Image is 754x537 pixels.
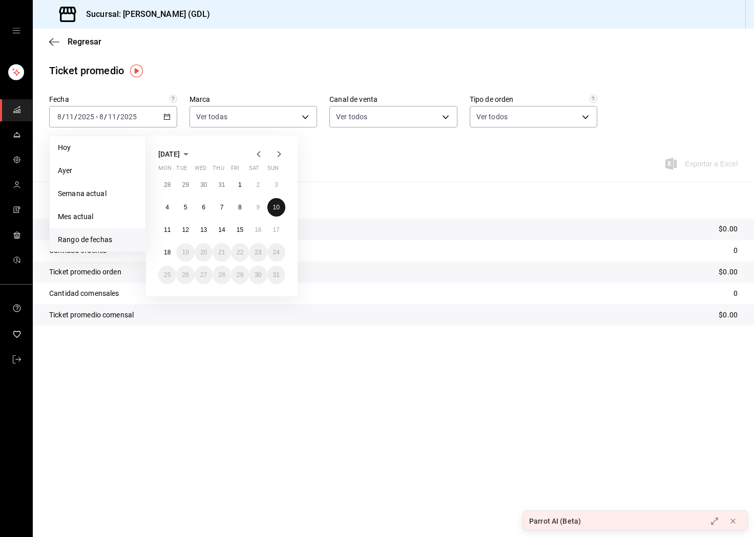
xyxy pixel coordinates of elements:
[255,271,261,278] abbr: August 30, 2025
[176,165,186,176] abbr: Tuesday
[12,27,20,35] button: open drawer
[249,176,267,194] button: August 2, 2025
[256,204,260,211] abbr: August 9, 2025
[273,271,280,278] abbr: August 31, 2025
[182,249,188,256] abbr: August 19, 2025
[158,176,176,194] button: July 28, 2025
[182,181,188,188] abbr: July 29, 2025
[176,176,194,194] button: July 29, 2025
[74,113,77,121] span: /
[196,112,227,122] span: Ver todas
[213,165,224,176] abbr: Thursday
[158,266,176,284] button: August 25, 2025
[256,181,260,188] abbr: August 2, 2025
[120,113,137,121] input: ----
[195,266,213,284] button: August 27, 2025
[200,226,207,233] abbr: August 13, 2025
[158,165,172,176] abbr: Monday
[57,113,62,121] input: --
[49,37,101,47] button: Regresar
[231,243,249,262] button: August 22, 2025
[329,96,457,103] label: Canal de venta
[176,198,194,217] button: August 5, 2025
[158,198,176,217] button: August 4, 2025
[734,245,738,256] p: 0
[195,243,213,262] button: August 20, 2025
[273,204,280,211] abbr: August 10, 2025
[49,194,738,206] p: Resumen
[218,181,225,188] abbr: July 31, 2025
[249,221,267,239] button: August 16, 2025
[249,243,267,262] button: August 23, 2025
[237,226,243,233] abbr: August 15, 2025
[49,96,177,103] label: Fecha
[267,165,279,176] abbr: Sunday
[104,113,107,121] span: /
[68,37,101,47] span: Regresar
[231,165,239,176] abbr: Friday
[176,221,194,239] button: August 12, 2025
[267,176,285,194] button: August 3, 2025
[176,243,194,262] button: August 19, 2025
[273,249,280,256] abbr: August 24, 2025
[267,266,285,284] button: August 31, 2025
[164,226,171,233] abbr: August 11, 2025
[49,63,124,78] div: Ticket promedio
[220,204,224,211] abbr: August 7, 2025
[49,310,134,320] p: Ticket promedio comensal
[195,221,213,239] button: August 13, 2025
[182,226,188,233] abbr: August 12, 2025
[58,211,137,222] span: Mes actual
[734,288,738,299] p: 0
[213,176,231,194] button: July 31, 2025
[218,226,225,233] abbr: August 14, 2025
[589,95,597,103] svg: Todas las órdenes contabilizan 1 comensal a excepción de órdenes de mesa con comensales obligator...
[165,204,169,211] abbr: August 4, 2025
[476,112,508,122] span: Ver todos
[275,181,278,188] abbr: August 3, 2025
[158,243,176,262] button: August 18, 2025
[77,113,95,121] input: ----
[200,271,207,278] abbr: August 27, 2025
[719,267,738,277] p: $0.00
[164,249,171,256] abbr: August 18, 2025
[200,181,207,188] abbr: July 30, 2025
[158,148,192,160] button: [DATE]
[49,267,121,277] p: Ticket promedio orden
[202,204,205,211] abbr: August 6, 2025
[62,113,65,121] span: /
[176,266,194,284] button: August 26, 2025
[213,221,231,239] button: August 14, 2025
[58,234,137,245] span: Rango de fechas
[249,165,259,176] abbr: Saturday
[249,198,267,217] button: August 9, 2025
[190,96,318,103] label: Marca
[195,165,206,176] abbr: Wednesday
[267,198,285,217] button: August 10, 2025
[130,65,143,77] img: Tooltip marker
[336,112,367,122] span: Ver todos
[719,310,738,320] p: $0.00
[255,249,261,256] abbr: August 23, 2025
[218,271,225,278] abbr: August 28, 2025
[164,181,171,188] abbr: July 28, 2025
[218,249,225,256] abbr: August 21, 2025
[58,188,137,199] span: Semana actual
[184,204,187,211] abbr: August 5, 2025
[200,249,207,256] abbr: August 20, 2025
[164,271,171,278] abbr: August 25, 2025
[213,198,231,217] button: August 7, 2025
[719,224,738,234] p: $0.00
[78,8,210,20] h3: Sucursal: [PERSON_NAME] (GDL)
[108,113,117,121] input: --
[117,113,120,121] span: /
[231,176,249,194] button: August 1, 2025
[470,96,598,103] label: Tipo de orden
[231,221,249,239] button: August 15, 2025
[49,288,119,299] p: Cantidad comensales
[237,249,243,256] abbr: August 22, 2025
[267,243,285,262] button: August 24, 2025
[65,113,74,121] input: --
[231,198,249,217] button: August 8, 2025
